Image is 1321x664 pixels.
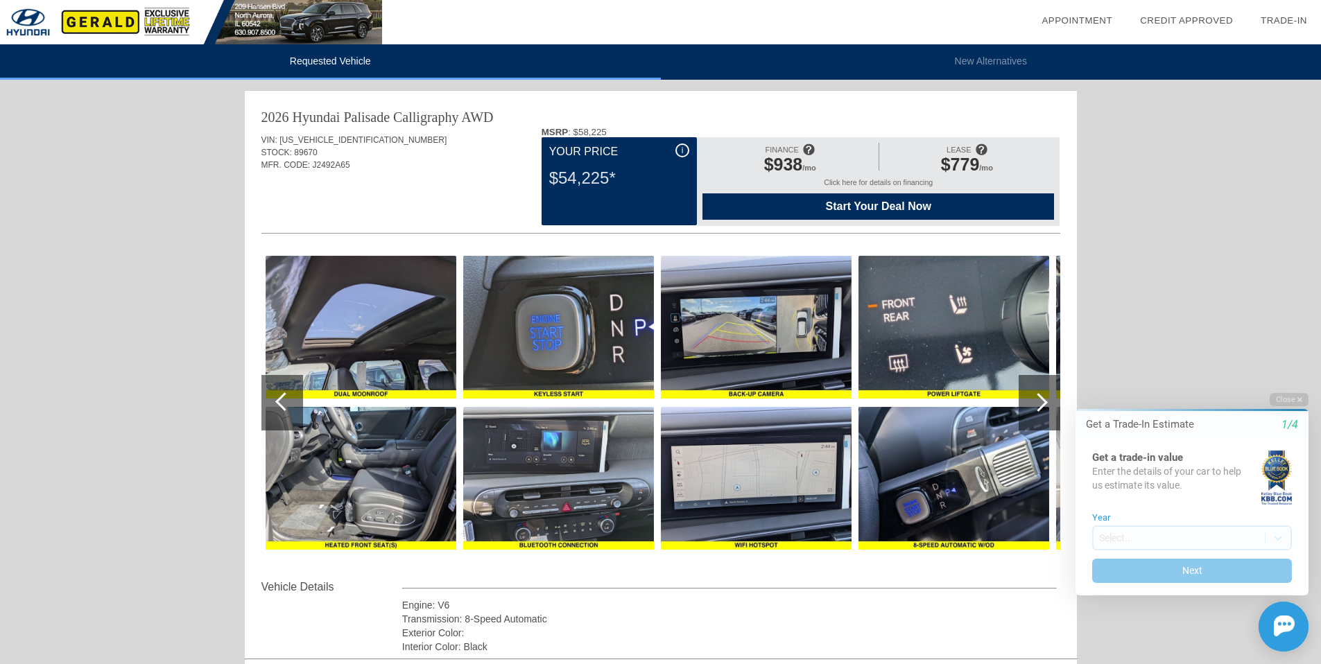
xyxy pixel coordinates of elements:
[1042,15,1112,26] a: Appointment
[1056,256,1247,399] img: New-2026-Hyundai-Palisade-CalligraphyAWD-ID26883146324-aHR0cDovL2ltYWdlcy51bml0c2ludmVudG9yeS5jb2...
[661,407,852,550] img: New-2026-Hyundai-Palisade-CalligraphyAWD-ID26883146315-aHR0cDovL2ltYWdlcy51bml0c2ludmVudG9yeS5jb2...
[402,640,1057,654] div: Interior Color: Black
[1140,15,1233,26] a: Credit Approved
[261,135,277,145] span: VIN:
[1261,15,1307,26] a: Trade-In
[261,160,311,170] span: MFR. CODE:
[402,598,1057,612] div: Engine: V6
[941,155,980,174] span: $779
[661,256,852,399] img: New-2026-Hyundai-Palisade-CalligraphyAWD-ID26883146312-aHR0cDovL2ltYWdlcy51bml0c2ludmVudG9yeS5jb2...
[261,107,390,127] div: 2026 Hyundai Palisade
[261,192,1060,214] div: Quoted on [DATE] 6:26:29 AM
[947,146,971,154] span: LEASE
[702,178,1054,193] div: Click here for details on financing
[279,135,447,145] span: [US_VEHICLE_IDENTIFICATION_NUMBER]
[720,200,1037,213] span: Start Your Deal Now
[549,143,689,160] div: Your Price
[463,256,654,399] img: New-2026-Hyundai-Palisade-CalligraphyAWD-ID26883146306-aHR0cDovL2ltYWdlcy51bml0c2ludmVudG9yeS5jb2...
[682,146,684,155] span: i
[266,256,456,399] img: New-2026-Hyundai-Palisade-CalligraphyAWD-ID26883146300-aHR0cDovL2ltYWdlcy51bml0c2ludmVudG9yeS5jb2...
[549,160,689,196] div: $54,225*
[402,612,1057,626] div: Transmission: 8-Speed Automatic
[764,155,803,174] span: $938
[266,407,456,550] img: New-2026-Hyundai-Palisade-CalligraphyAWD-ID26883146303-aHR0cDovL2ltYWdlcy51bml0c2ludmVudG9yeS5jb2...
[886,155,1047,178] div: /mo
[402,626,1057,640] div: Exterior Color:
[709,155,870,178] div: /mo
[261,579,402,595] div: Vehicle Details
[542,127,1060,137] div: : $58,225
[542,127,569,137] b: MSRP
[261,148,292,157] span: STOCK:
[1046,381,1321,664] iframe: Chat Assistance
[858,407,1049,550] img: New-2026-Hyundai-Palisade-CalligraphyAWD-ID26883146321-aHR0cDovL2ltYWdlcy51bml0c2ludmVudG9yeS5jb2...
[858,256,1049,399] img: New-2026-Hyundai-Palisade-CalligraphyAWD-ID26883146318-aHR0cDovL2ltYWdlcy51bml0c2ludmVudG9yeS5jb2...
[313,160,350,170] span: J2492A65
[393,107,493,127] div: Calligraphy AWD
[463,407,654,550] img: New-2026-Hyundai-Palisade-CalligraphyAWD-ID26883146309-aHR0cDovL2ltYWdlcy51bml0c2ludmVudG9yeS5jb2...
[766,146,799,154] span: FINANCE
[294,148,317,157] span: 89670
